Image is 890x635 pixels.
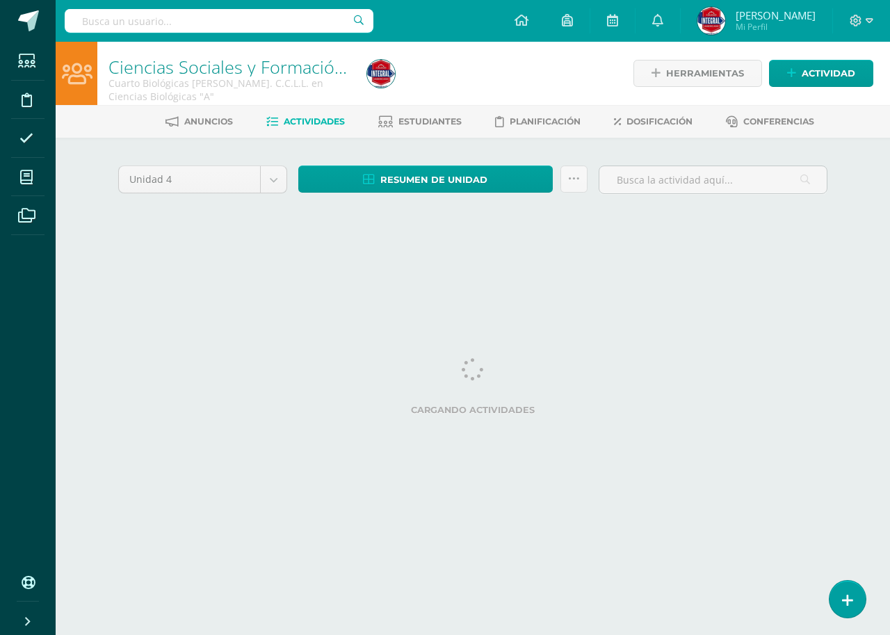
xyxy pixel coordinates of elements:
a: Unidad 4 [119,166,286,193]
h1: Ciencias Sociales y Formación Ciudadana [108,57,350,77]
span: Anuncios [184,116,233,127]
a: Dosificación [614,111,693,133]
span: Resumen de unidad [380,167,487,193]
input: Busca la actividad aquí... [599,166,827,193]
a: Estudiantes [378,111,462,133]
span: [PERSON_NAME] [736,8,816,22]
a: Actividades [266,111,345,133]
span: Unidad 4 [129,166,250,193]
a: Resumen de unidad [298,166,553,193]
span: Conferencias [743,116,814,127]
span: Dosificación [626,116,693,127]
span: Planificación [510,116,581,127]
a: Herramientas [633,60,762,87]
span: Herramientas [666,61,744,86]
a: Anuncios [165,111,233,133]
a: Ciencias Sociales y Formación Ciudadana [108,55,434,79]
div: Cuarto Biológicas Bach. C.C.L.L. en Ciencias Biológicas 'A' [108,77,350,103]
a: Conferencias [726,111,814,133]
span: Actividad [802,61,855,86]
span: Actividades [284,116,345,127]
a: Actividad [769,60,873,87]
span: Mi Perfil [736,21,816,33]
label: Cargando actividades [118,405,827,415]
input: Busca un usuario... [65,9,373,33]
span: Estudiantes [398,116,462,127]
a: Planificación [495,111,581,133]
img: 9479b67508c872087c746233754dda3e.png [697,7,725,35]
img: 9479b67508c872087c746233754dda3e.png [367,60,395,88]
